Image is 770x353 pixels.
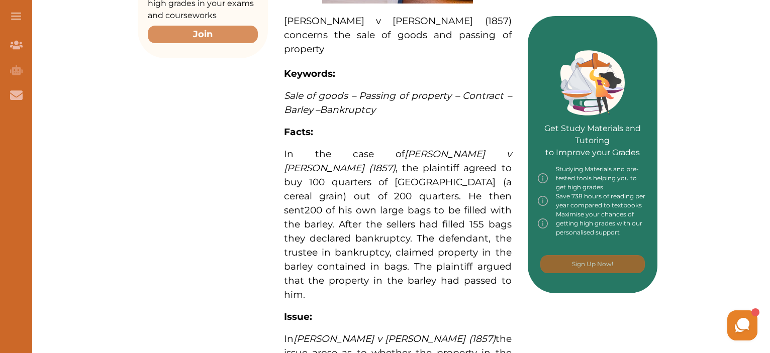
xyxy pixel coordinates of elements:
div: Save 738 hours of reading per year compared to textbooks [538,192,648,210]
div: Studying Materials and pre-tested tools helping you to get high grades [538,165,648,192]
span: 200 of his own large bags to be filled with the barley. After the sellers had filled 155 bags the... [284,204,512,300]
span: a [506,176,512,188]
button: Join [148,26,258,43]
img: info-img [538,192,548,210]
img: Green card image [560,50,625,115]
img: info-img [538,165,548,192]
span: [PERSON_NAME] v [PERSON_NAME] (1857) [284,148,512,174]
div: Maximise your chances of getting high grades with our personalised support [538,210,648,237]
strong: Issue: [284,311,312,322]
span: Sale of goods – Passing of property – Contract – [284,90,512,101]
img: info-img [538,210,548,237]
span: [PERSON_NAME] v [PERSON_NAME] (1857) [294,333,496,344]
span: cereal grain [284,190,344,202]
iframe: HelpCrunch [529,308,760,343]
button: [object Object] [540,255,645,273]
span: In the case of , the plaintiff agreed to buy 100 quarters of [GEOGRAPHIC_DATA] ( [284,148,512,188]
span: [PERSON_NAME] v [PERSON_NAME] (1857) concerns the sale of goods and passing of property [284,15,512,55]
span: – [315,104,320,115]
span: ) out of 200 quarters. He then sent [284,190,512,216]
p: Sign Up Now! [572,260,613,269]
span: Barley [284,104,313,115]
p: Get Study Materials and Tutoring to Improve your Grades [538,94,648,159]
span: In [284,333,294,344]
strong: Facts: [284,126,313,138]
strong: Keywords: [284,68,335,79]
span: Bankruptcy [320,104,375,115]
